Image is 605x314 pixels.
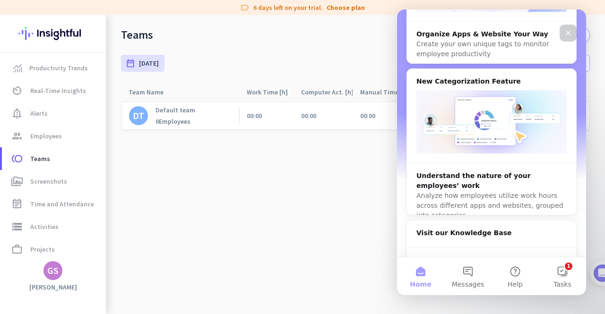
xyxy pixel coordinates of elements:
i: work_outline [11,244,23,255]
a: Choose plan [327,3,365,12]
a: event_noteTime and Attendance [2,193,106,215]
span: Tasks [156,272,174,278]
div: Team Name [129,85,175,99]
button: Messages [47,248,95,286]
img: menu-item [13,64,22,72]
div: Employees [156,117,195,126]
span: [DATE] [139,59,159,68]
button: Help [95,248,142,286]
img: Insightful logo [18,15,87,52]
span: Messages [55,272,87,278]
div: Insightful Knowledgebase [10,238,179,293]
i: notification_important [11,108,23,119]
div: Teams [121,28,153,42]
span: Help [111,272,126,278]
button: Tasks [142,248,189,286]
span: 00:00 [360,111,375,120]
a: data_usageReportsexpand_more [2,261,106,283]
span: Time and Attendance [30,198,94,210]
span: Employees [30,130,62,142]
a: DTDefault team0Employees [129,106,195,126]
span: Screenshots [30,176,67,187]
div: Work Time [h] [247,85,294,99]
div: DT [133,111,144,120]
a: perm_mediaScreenshots [2,170,106,193]
a: tollTeams [2,147,106,170]
i: av_timer [11,85,23,96]
a: notification_importantAlerts [2,102,106,125]
span: 00:00 [247,111,262,120]
div: Close [163,15,180,32]
a: work_outlineProjects [2,238,106,261]
b: 0 [156,117,159,126]
div: GS [47,266,59,275]
a: storageActivities [2,215,106,238]
div: Manual Time [h] [360,85,407,99]
span: Productivity Trends [29,62,88,74]
a: menu-itemProductivity Trends [2,57,106,79]
i: event_note [11,198,23,210]
iframe: Intercom live chat [397,9,586,295]
span: Teams [30,153,50,164]
a: groupEmployees [2,125,106,147]
div: Insightful Knowledgebase [19,246,170,256]
div: Computer Act. [h] [301,85,353,99]
span: Projects [30,244,55,255]
p: Default team [156,106,195,114]
a: av_timerReal-Time Insights [2,79,106,102]
i: group [11,130,23,142]
i: toll [11,153,23,164]
span: Activities [30,221,59,232]
i: label [240,3,250,12]
i: perm_media [11,176,23,187]
span: Alerts [30,108,48,119]
span: Real-Time Insights [30,85,86,96]
span: Home [13,272,34,278]
i: date_range [126,59,135,68]
i: storage [11,221,23,232]
span: 00:00 [301,111,316,120]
